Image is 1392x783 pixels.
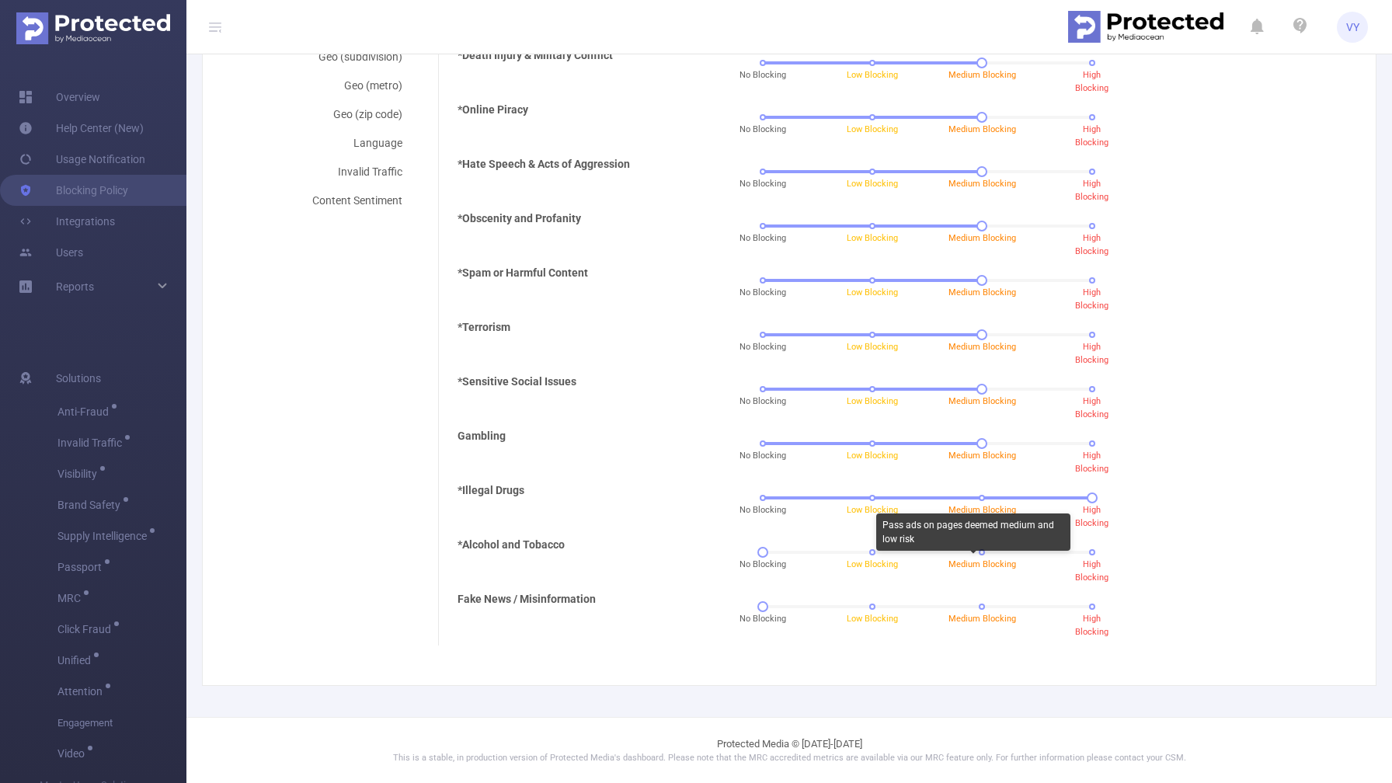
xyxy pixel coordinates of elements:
[57,686,108,697] span: Attention
[57,708,186,739] span: Engagement
[948,451,1016,461] span: Medium Blocking
[847,559,898,569] span: Low Blocking
[19,175,128,206] a: Blocking Policy
[458,484,524,496] b: *Illegal Drugs
[847,179,898,189] span: Low Blocking
[847,505,898,515] span: Low Blocking
[57,655,96,666] span: Unified
[56,271,94,302] a: Reports
[458,593,596,605] b: Fake News / Misinformation
[847,287,898,298] span: Low Blocking
[948,233,1016,243] span: Medium Blocking
[739,450,786,463] span: No Blocking
[948,287,1016,298] span: Medium Blocking
[948,179,1016,189] span: Medium Blocking
[458,430,506,442] b: Gambling
[57,593,86,604] span: MRC
[1346,12,1359,43] span: VY
[847,342,898,352] span: Low Blocking
[847,396,898,406] span: Low Blocking
[948,396,1016,406] span: Medium Blocking
[225,752,1353,765] p: This is a stable, in production version of Protected Media's dashboard. Please note that the MRC ...
[876,513,1070,551] div: Pass ads on pages deemed medium and low risk
[739,613,786,626] span: No Blocking
[948,70,1016,80] span: Medium Blocking
[19,206,115,237] a: Integrations
[1075,505,1108,528] span: High Blocking
[948,559,1016,569] span: Medium Blocking
[230,158,421,186] div: Invalid Traffic
[57,437,127,448] span: Invalid Traffic
[19,144,145,175] a: Usage Notification
[847,70,898,80] span: Low Blocking
[1075,233,1108,256] span: High Blocking
[739,395,786,409] span: No Blocking
[19,113,144,144] a: Help Center (New)
[1075,124,1108,148] span: High Blocking
[739,504,786,517] span: No Blocking
[458,538,565,551] b: *Alcohol and Tobacco
[847,124,898,134] span: Low Blocking
[57,406,114,417] span: Anti-Fraud
[230,186,421,215] div: Content Sentiment
[847,614,898,624] span: Low Blocking
[739,341,786,354] span: No Blocking
[739,232,786,245] span: No Blocking
[739,559,786,572] span: No Blocking
[948,342,1016,352] span: Medium Blocking
[1075,396,1108,419] span: High Blocking
[57,468,103,479] span: Visibility
[847,451,898,461] span: Low Blocking
[458,212,581,224] b: *Obscenity and Profanity
[230,43,421,71] div: Geo (subdivision)
[57,624,117,635] span: Click Fraud
[1075,287,1108,311] span: High Blocking
[739,124,786,137] span: No Blocking
[458,103,528,116] b: *Online Piracy
[19,237,83,268] a: Users
[458,321,510,333] b: *Terrorism
[16,12,170,44] img: Protected Media
[230,100,421,129] div: Geo (zip code)
[739,178,786,191] span: No Blocking
[56,363,101,394] span: Solutions
[1075,179,1108,202] span: High Blocking
[57,531,152,541] span: Supply Intelligence
[458,49,613,61] b: *Death Injury & Military Conflict
[739,69,786,82] span: No Blocking
[186,717,1392,783] footer: Protected Media © [DATE]-[DATE]
[948,614,1016,624] span: Medium Blocking
[230,71,421,100] div: Geo (metro)
[56,280,94,293] span: Reports
[458,375,576,388] b: *Sensitive Social Issues
[1075,451,1108,474] span: High Blocking
[19,82,100,113] a: Overview
[1075,614,1108,637] span: High Blocking
[1075,70,1108,93] span: High Blocking
[458,158,630,170] b: *Hate Speech & Acts of Aggression
[57,748,90,759] span: Video
[458,266,588,279] b: *Spam or Harmful Content
[1075,342,1108,365] span: High Blocking
[847,233,898,243] span: Low Blocking
[57,562,107,572] span: Passport
[948,124,1016,134] span: Medium Blocking
[739,287,786,300] span: No Blocking
[230,129,421,158] div: Language
[1075,559,1108,583] span: High Blocking
[57,499,126,510] span: Brand Safety
[948,505,1016,515] span: Medium Blocking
